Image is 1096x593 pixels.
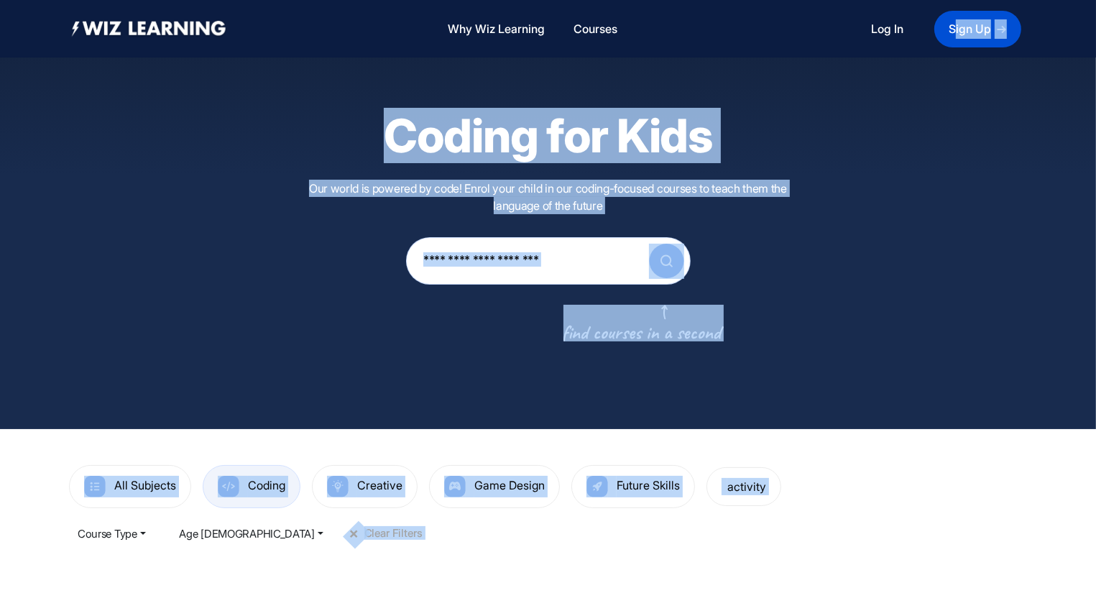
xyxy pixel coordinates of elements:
[327,478,402,492] a: Creative
[934,11,1021,47] a: Sign Up
[69,519,155,548] button: Course Type
[357,478,402,492] span: Creative
[248,478,285,492] span: Coding
[171,519,332,548] button: Age [DEMOGRAPHIC_DATA]
[444,478,545,492] a: Game Design
[218,478,285,492] a: Coding
[722,479,766,494] a: activity
[84,478,176,492] a: All Subjects
[349,528,423,540] button: +Clear Filters
[443,14,551,45] a: Why Wiz Learning
[346,525,363,542] span: +
[586,478,680,492] a: Future Skills
[297,180,800,214] p: Our world is powered by code! Enrol your child in our coding-focused courses to teach them the la...
[727,479,766,494] span: activity
[297,110,800,162] h1: Coding for Kids
[114,478,176,492] span: All Subjects
[871,19,903,39] a: Log In
[568,14,624,45] a: Courses
[617,478,680,492] span: Future Skills
[474,478,545,492] span: Game Design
